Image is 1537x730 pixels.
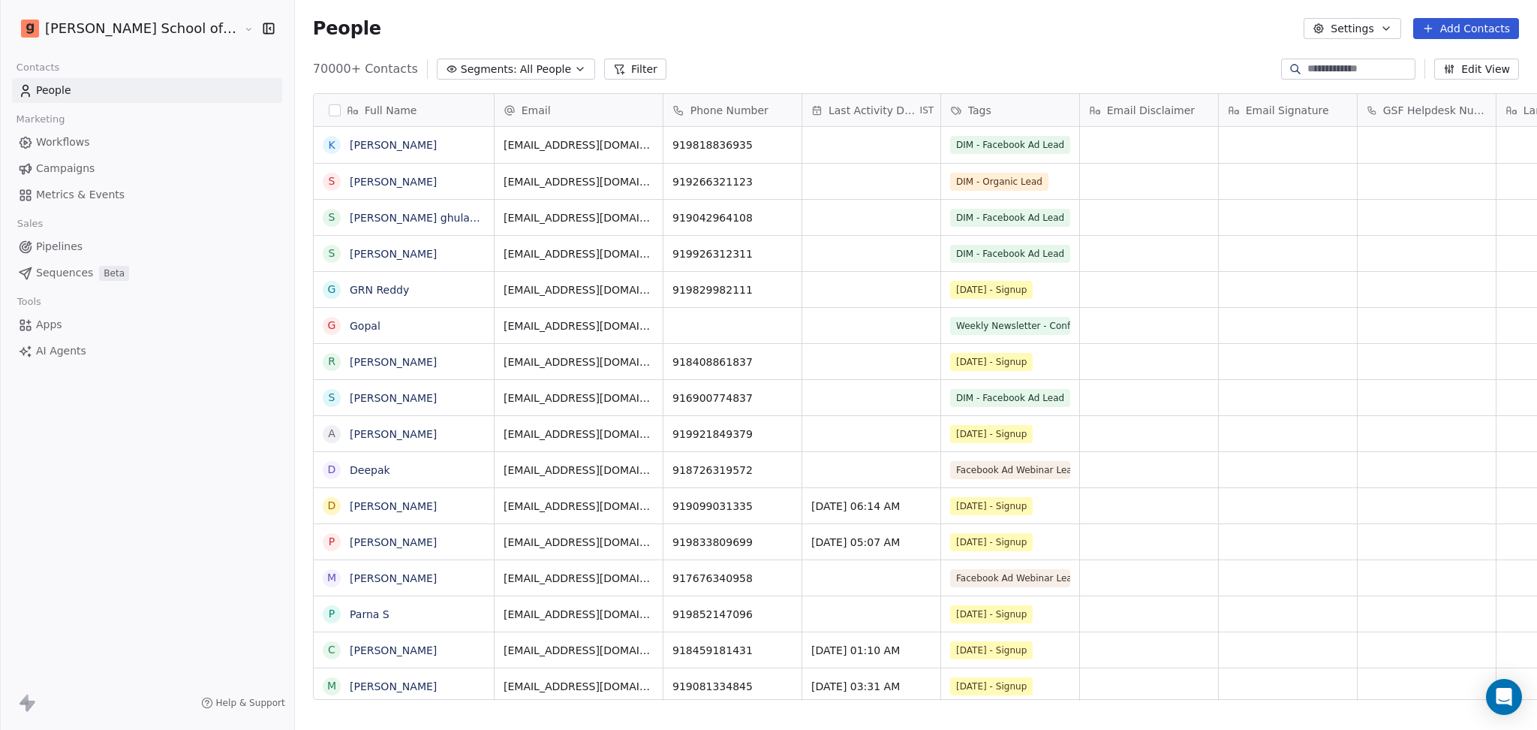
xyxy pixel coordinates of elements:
span: People [36,83,71,98]
div: M [327,570,336,586]
button: Edit View [1434,59,1519,80]
a: Workflows [12,130,282,155]
a: Help & Support [201,697,285,709]
span: Email Disclaimer [1107,103,1195,118]
span: Help & Support [216,697,285,709]
a: [PERSON_NAME] [350,428,437,440]
a: SequencesBeta [12,261,282,285]
div: GSF Helpdesk Number [1358,94,1496,126]
a: [PERSON_NAME] [350,572,437,584]
span: Campaigns [36,161,95,176]
span: [DATE] - Signup [950,677,1033,695]
a: [PERSON_NAME] [350,680,437,692]
span: Sales [11,213,50,235]
span: DIM - Facebook Ad Lead [950,389,1070,407]
div: R [328,354,335,370]
span: DIM - Facebook Ad Lead [950,209,1070,227]
div: Last Activity DateIST [802,94,940,126]
span: 919833809699 [672,535,793,550]
span: [PERSON_NAME] School of Finance LLP [45,19,240,38]
button: Add Contacts [1413,18,1519,39]
span: All People [520,62,571,77]
span: [DATE] 03:31 AM [811,679,931,694]
span: Email [522,103,551,118]
span: [EMAIL_ADDRESS][DOMAIN_NAME] [504,643,654,658]
span: Weekly Newsletter - Confirmed [950,317,1070,335]
span: Tools [11,291,47,313]
div: Open Intercom Messenger [1486,679,1522,715]
span: 919921849379 [672,427,793,442]
a: [PERSON_NAME] [350,392,437,404]
a: Parna S [350,608,390,620]
span: 918408861837 [672,354,793,370]
div: D [327,462,335,478]
span: 919099031335 [672,499,793,514]
span: [EMAIL_ADDRESS][DOMAIN_NAME] [504,427,654,442]
span: 919081334845 [672,679,793,694]
button: Filter [604,59,666,80]
span: Beta [99,266,129,281]
a: [PERSON_NAME] [350,644,437,656]
span: 917676340958 [672,571,793,586]
div: C [328,642,335,658]
button: [PERSON_NAME] School of Finance LLP [18,16,233,41]
div: S [328,246,335,261]
span: Full Name [365,103,417,118]
a: Apps [12,312,282,337]
span: [EMAIL_ADDRESS][DOMAIN_NAME] [504,499,654,514]
span: [DATE] - Signup [950,641,1033,659]
div: Phone Number [663,94,802,126]
span: Contacts [10,56,66,79]
span: 70000+ Contacts [313,60,418,78]
div: Tags [941,94,1079,126]
span: 918726319572 [672,463,793,478]
span: [EMAIL_ADDRESS][DOMAIN_NAME] [504,246,654,261]
span: Metrics & Events [36,187,125,203]
a: [PERSON_NAME] [350,139,437,151]
div: P [329,534,335,550]
span: [EMAIL_ADDRESS][DOMAIN_NAME] [504,137,654,152]
span: 919852147096 [672,607,793,622]
span: Facebook Ad Webinar Lead [950,461,1070,479]
span: [DATE] 01:10 AM [811,643,931,658]
span: People [313,17,381,40]
span: 919829982111 [672,282,793,297]
span: Last Activity Date [829,103,917,118]
span: 919818836935 [672,137,793,152]
div: S [328,173,335,189]
span: DIM - Facebook Ad Lead [950,245,1070,263]
a: [PERSON_NAME] [350,248,437,260]
span: 919266321123 [672,174,793,189]
div: D [327,498,335,514]
a: Deepak [350,464,390,476]
span: [EMAIL_ADDRESS][DOMAIN_NAME] [504,391,654,406]
span: 919926312311 [672,246,793,261]
button: Settings [1304,18,1400,39]
div: S [328,210,335,225]
a: Campaigns [12,156,282,181]
span: [EMAIL_ADDRESS][DOMAIN_NAME] [504,318,654,333]
span: [EMAIL_ADDRESS][DOMAIN_NAME] [504,463,654,478]
span: Pipelines [36,239,83,255]
span: Phone Number [690,103,768,118]
span: [EMAIL_ADDRESS][DOMAIN_NAME] [504,607,654,622]
div: Email [495,94,663,126]
img: Goela%20School%20Logos%20(4).png [21,20,39,38]
span: Sequences [36,265,93,281]
div: M [327,678,336,694]
span: [DATE] 05:07 AM [811,535,931,550]
a: [PERSON_NAME] [350,536,437,548]
div: G [327,282,335,297]
div: K [328,137,335,153]
span: [DATE] - Signup [950,353,1033,371]
span: [EMAIL_ADDRESS][DOMAIN_NAME] [504,679,654,694]
div: A [328,426,335,442]
span: Marketing [10,108,71,131]
span: [EMAIL_ADDRESS][DOMAIN_NAME] [504,571,654,586]
span: [DATE] - Signup [950,497,1033,515]
span: Workflows [36,134,90,150]
span: [EMAIL_ADDRESS][DOMAIN_NAME] [504,174,654,189]
div: grid [314,127,495,701]
span: IST [920,104,934,116]
div: Email Disclaimer [1080,94,1218,126]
